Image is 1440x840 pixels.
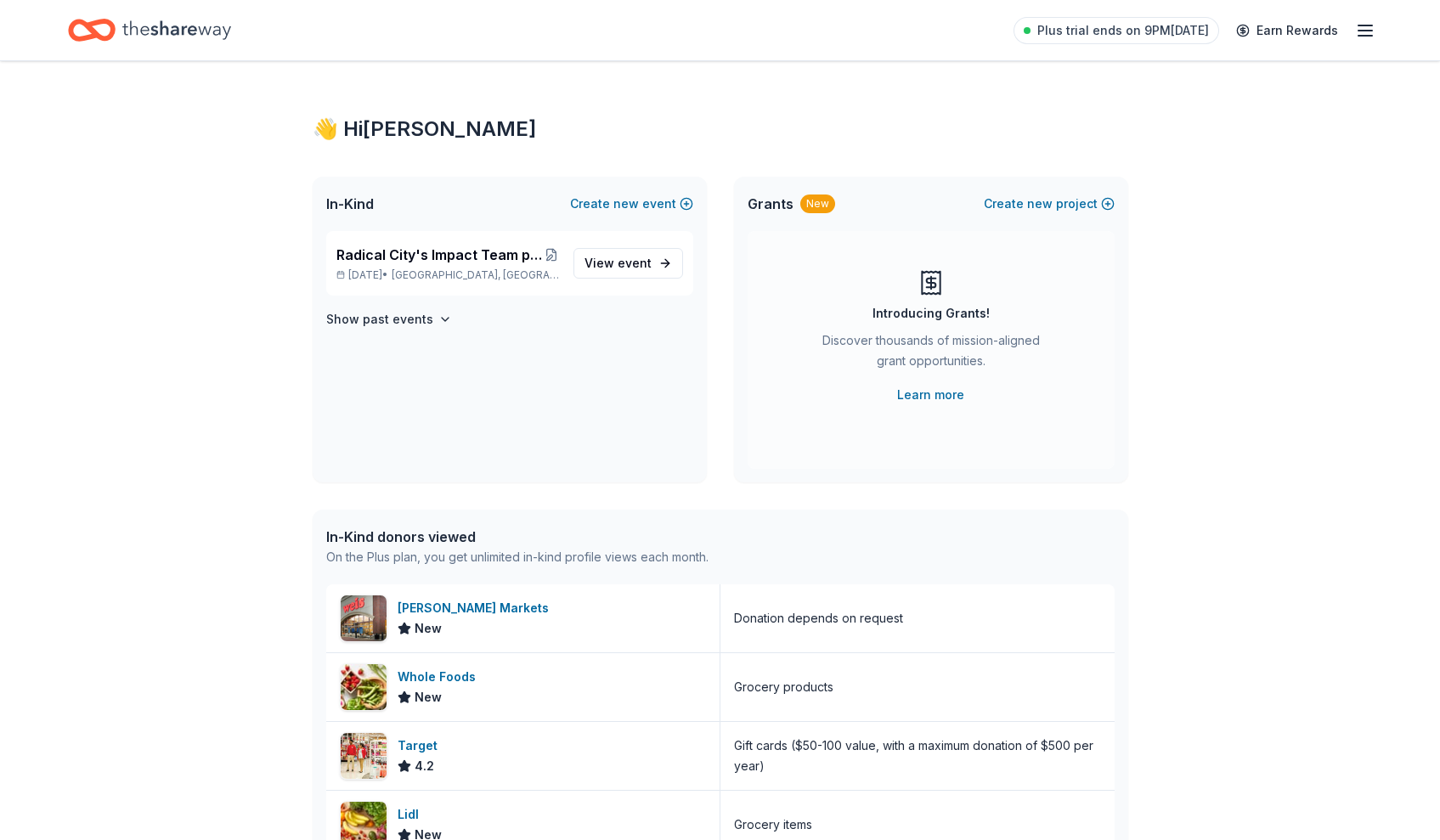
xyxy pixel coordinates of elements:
[984,194,1115,214] button: Createnewproject
[313,116,1128,143] div: 👋 Hi [PERSON_NAME]
[415,687,442,708] span: New
[897,385,964,405] a: Learn more
[584,253,652,273] span: View
[336,245,544,265] span: Radical City's Impact Team presents - November's Turkey Drive
[415,756,434,776] span: 4.2
[734,815,812,835] div: Grocery items
[341,733,387,779] img: Image for Target
[68,10,231,50] a: Home
[336,268,560,282] p: [DATE] •
[734,608,903,629] div: Donation depends on request
[1037,20,1209,41] span: Plus trial ends on 9PM[DATE]
[748,194,793,214] span: Grants
[341,595,387,641] img: Image for Weis Markets
[392,268,559,282] span: [GEOGRAPHIC_DATA], [GEOGRAPHIC_DATA]
[326,547,709,567] div: On the Plus plan, you get unlimited in-kind profile views each month.
[398,804,442,825] div: Lidl
[326,309,452,330] button: Show past events
[800,194,835,213] div: New
[734,677,833,697] div: Grocery products
[1027,194,1053,214] span: new
[398,736,444,756] div: Target
[398,598,556,618] div: [PERSON_NAME] Markets
[326,194,374,214] span: In-Kind
[398,667,483,687] div: Whole Foods
[613,194,639,214] span: new
[341,664,387,710] img: Image for Whole Foods
[734,736,1101,776] div: Gift cards ($50-100 value, with a maximum donation of $500 per year)
[872,303,990,324] div: Introducing Grants!
[326,309,433,330] h4: Show past events
[326,527,709,547] div: In-Kind donors viewed
[1226,15,1348,46] a: Earn Rewards
[618,256,652,270] span: event
[1014,17,1219,44] a: Plus trial ends on 9PM[DATE]
[816,330,1047,378] div: Discover thousands of mission-aligned grant opportunities.
[573,248,683,279] a: View event
[570,194,693,214] button: Createnewevent
[415,618,442,639] span: New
